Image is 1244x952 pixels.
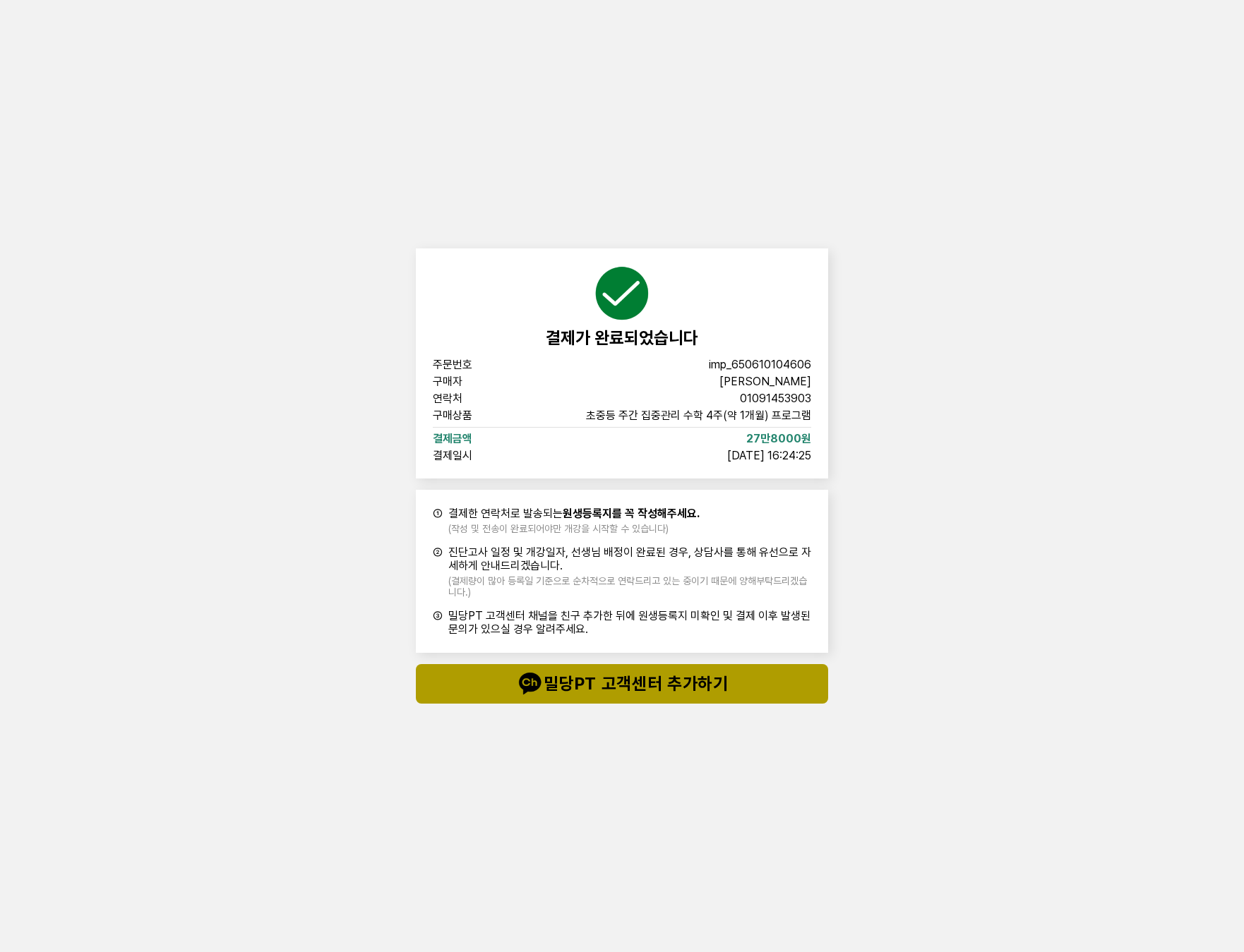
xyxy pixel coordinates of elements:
span: [DATE] 16:24:25 [727,450,811,462]
img: succeed [594,265,650,322]
span: 밀당PT 고객센터 추가하기 [444,670,800,698]
span: 초중등 주간 집중관리 수학 4주(약 1개월) 프로그램 [586,410,811,421]
span: 01091453903 [740,393,811,404]
span: ① [433,507,443,534]
span: [PERSON_NAME] [719,376,811,387]
span: ③ [433,609,443,636]
span: 27만8000원 [746,433,811,445]
span: 결제가 완료되었습니다 [546,327,698,348]
button: talk밀당PT 고객센터 추가하기 [416,664,828,704]
span: 결제금액 [433,433,523,445]
span: ② [433,546,443,598]
span: 진단고사 일정 및 개강일자, 선생님 배정이 완료된 경우, 상담사를 통해 유선으로 자세하게 안내드리겠습니다. [448,546,811,572]
span: 밀당PT 고객센터 채널을 친구 추가한 뒤에 원생등록지 미확인 및 결제 이후 발생된 문의가 있으실 경우 알려주세요. [448,609,811,636]
b: 원생등록지를 꼭 작성해주세요. [563,507,700,520]
img: talk [515,670,544,698]
span: (결제량이 많아 등록일 기준으로 순차적으로 연락드리고 있는 중이기 때문에 양해부탁드리겠습니다.) [448,575,811,598]
span: 구매자 [433,376,523,387]
span: 결제한 연락처로 발송되는 [448,507,700,520]
span: 구매상품 [433,410,523,421]
span: (작성 및 전송이 완료되어야만 개강을 시작할 수 있습니다) [448,523,700,534]
span: 결제일시 [433,450,523,462]
span: 연락처 [433,393,523,404]
span: imp_650610104606 [709,359,811,370]
span: 주문번호 [433,359,523,370]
